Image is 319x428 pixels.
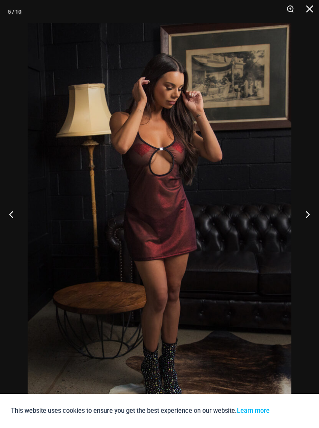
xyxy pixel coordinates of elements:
button: Next [290,195,319,234]
img: Midnight Shimmer Red 5131 Dress 02 [28,23,291,419]
div: 5 / 10 [8,6,21,17]
button: Accept [275,402,308,420]
p: This website uses cookies to ensure you get the best experience on our website. [11,405,270,416]
a: Learn more [237,407,270,414]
